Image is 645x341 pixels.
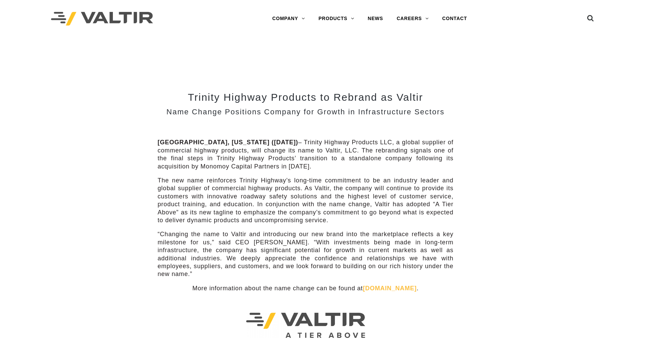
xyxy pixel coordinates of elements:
[158,285,454,292] p: More information about the name change can be found at .
[363,285,417,292] a: [DOMAIN_NAME]
[51,12,153,26] img: Valtir
[158,92,454,103] h2: Trinity Highway Products to Rebrand as Valtir
[158,177,454,224] p: The new name reinforces Trinity Highway’s long-time commitment to be an industry leader and globa...
[390,12,436,26] a: CAREERS
[158,108,454,116] h3: Name Change Positions Company for Growth in Infrastructure Sectors
[312,12,361,26] a: PRODUCTS
[158,230,454,278] p: “Changing the name to Valtir and introducing our new brand into the marketplace reflects a key mi...
[158,139,454,170] p: – Trinity Highway Products LLC, a global supplier of commercial highway products, will change its...
[361,12,390,26] a: NEWS
[266,12,312,26] a: COMPANY
[436,12,474,26] a: CONTACT
[158,139,298,146] strong: [GEOGRAPHIC_DATA], [US_STATE] ([DATE])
